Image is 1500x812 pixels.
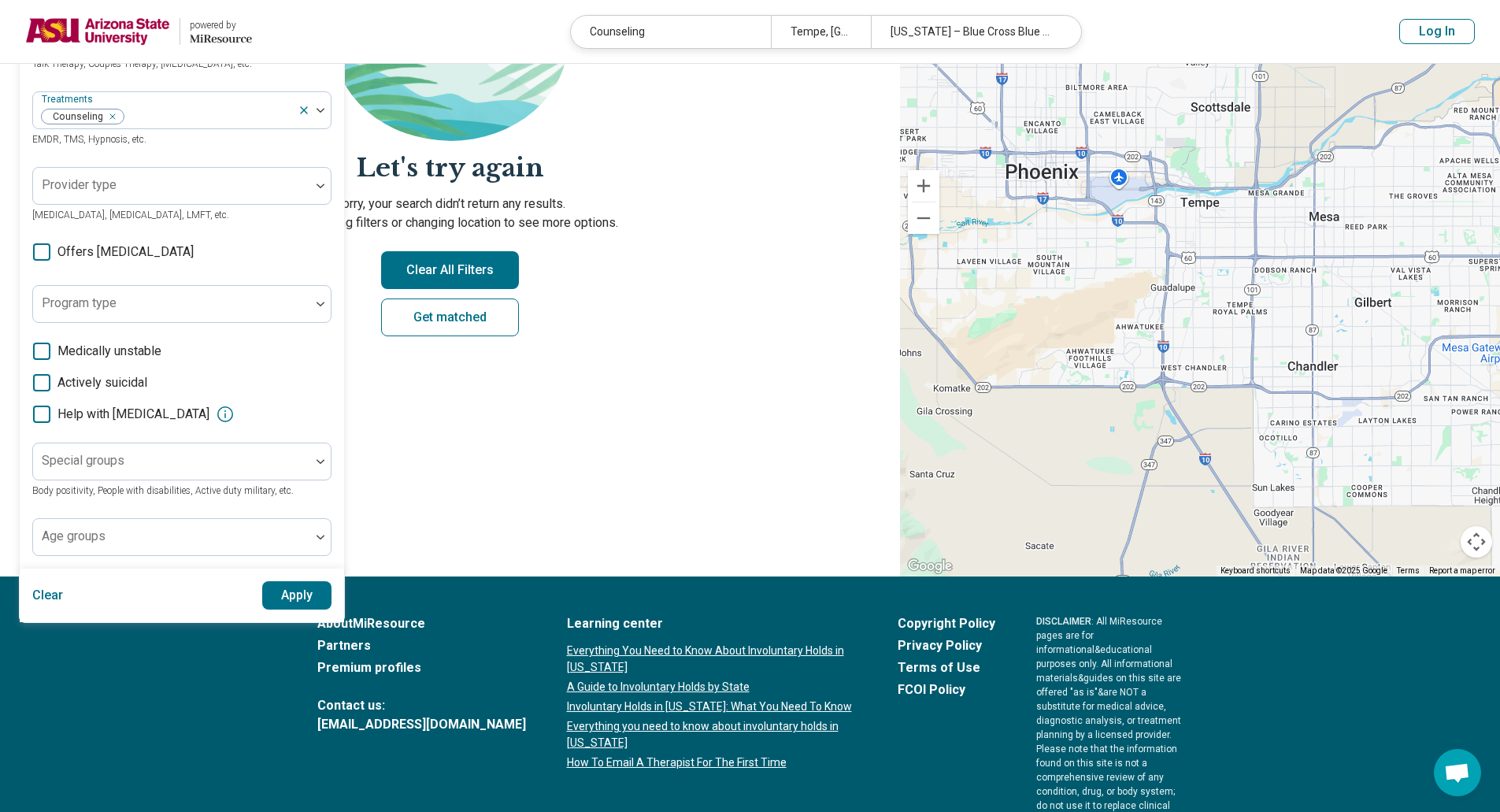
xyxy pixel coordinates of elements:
div: Open chat [1434,749,1481,796]
span: Actively suicidal [57,373,147,392]
a: Everything You Need to Know About Involuntary Holds in [US_STATE] [567,643,857,676]
span: Offers [MEDICAL_DATA] [57,243,194,261]
a: Involuntary Holds in [US_STATE]: What You Need To Know [567,699,857,715]
button: Clear All Filters [381,251,519,289]
a: A Guide to Involuntary Holds by State [567,679,857,695]
div: Tempe, [GEOGRAPHIC_DATA] [771,16,871,48]
button: Keyboard shortcuts [1220,565,1291,577]
label: Program type [42,295,117,310]
a: Get matched [381,298,519,336]
button: Log In [1399,19,1475,44]
a: Partners [317,636,526,655]
div: Counseling [571,16,771,48]
span: Counseling [42,109,108,124]
label: Age groups [42,528,106,543]
p: Sorry, your search didn’t return any results. Try removing filters or changing location to see mo... [19,195,881,232]
div: [US_STATE] – Blue Cross Blue Shield [871,16,1071,48]
button: Zoom in [908,170,939,202]
span: [MEDICAL_DATA], [MEDICAL_DATA], LMFT, etc. [32,209,229,221]
img: Google [904,556,956,577]
span: EMDR, TMS, Hypnosis, etc. [32,134,146,145]
button: Map camera controls [1461,526,1492,558]
a: Open this area in Google Maps (opens a new window) [904,556,956,577]
span: Talk Therapy, Couples Therapy, [MEDICAL_DATA], etc. [32,58,252,69]
button: Apply [262,581,332,610]
span: DISCLAIMER [1036,616,1091,627]
a: FCOI Policy [898,680,995,699]
label: Provider type [42,177,117,192]
div: powered by [190,18,252,32]
label: Treatments [42,94,96,105]
h2: Let's try again [19,150,881,186]
a: Report a map error [1429,566,1495,575]
a: AboutMiResource [317,614,526,633]
a: How To Email A Therapist For The First Time [567,755,857,771]
a: Terms of Use [898,658,995,677]
span: Medically unstable [57,342,161,361]
span: Body positivity, People with disabilities, Active duty military, etc. [32,485,294,496]
label: Special groups [42,453,124,468]
span: Contact us: [317,696,526,715]
button: Clear [32,581,64,610]
a: Learning center [567,614,857,633]
a: Premium profiles [317,658,526,677]
a: Copyright Policy [898,614,995,633]
a: Terms (opens in new tab) [1397,566,1420,575]
span: Map data ©2025 Google [1300,566,1387,575]
button: Zoom out [908,202,939,234]
a: Everything you need to know about involuntary holds in [US_STATE] [567,718,857,751]
a: Privacy Policy [898,636,995,655]
a: [EMAIL_ADDRESS][DOMAIN_NAME] [317,715,526,734]
a: Arizona State Universitypowered by [25,13,252,50]
span: Help with [MEDICAL_DATA] [57,405,209,424]
img: Arizona State University [25,13,170,50]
